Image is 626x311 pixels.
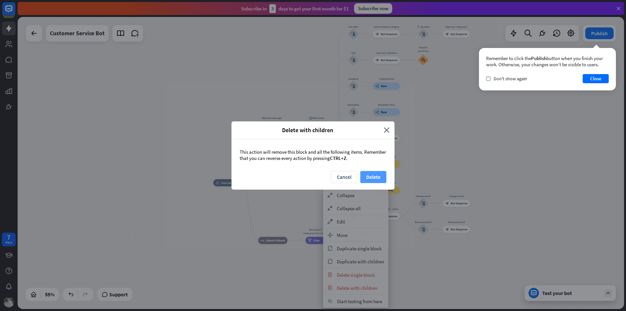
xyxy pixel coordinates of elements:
span: Don't show again [494,76,527,82]
span: Publish [531,55,546,61]
div: This action will remove this block and all the following items. Remember that you can reverse eve... [231,139,395,171]
button: Delete [360,171,386,183]
div: Remember to click the button when you finish your work. Otherwise, your changes won’t be visible ... [486,55,609,68]
span: CTRL+Z [330,155,346,161]
button: Open LiveChat chat widget [5,3,25,22]
i: close [384,126,390,134]
span: Delete with children [236,126,379,134]
button: Cancel [331,171,357,183]
button: Close [583,74,609,83]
